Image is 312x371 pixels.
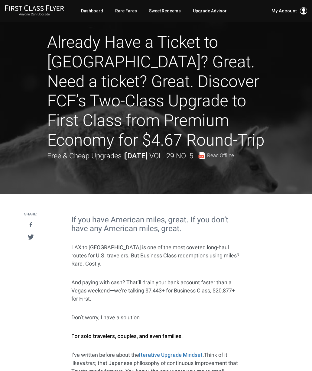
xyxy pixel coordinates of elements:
img: First Class Flyer [5,5,64,11]
a: Sweet Redeems [149,5,181,16]
h4: Share: [24,212,37,216]
button: My Account [271,7,307,15]
a: Upgrade Advisor [193,5,227,16]
em: kaizen [80,360,95,366]
p: And paying with cash? That’ll drain your bank account faster than a Vegas weekend—we’re talking $... [71,278,241,303]
a: First Class FlyerAnyone Can Upgrade [5,5,64,17]
small: Anyone Can Upgrade [5,12,64,17]
div: Free & Cheap Upgrades | [47,150,234,162]
a: Share [24,219,37,231]
img: pdf-file.svg [198,152,206,159]
span: Vol. 29 No. 5 [149,152,193,160]
a: Rare Fares [115,5,137,16]
a: Read Offline [198,152,234,159]
strong: . [203,352,204,358]
a: Tweet [24,231,37,243]
span: Read Offline [207,153,234,158]
a: Dashboard [81,5,103,16]
h1: Already Have a Ticket to [GEOGRAPHIC_DATA]? Great. Need a ticket? Great. Discover FCF’s Two-Class... [47,33,265,150]
strong: For solo travelers, couples, and even families. [71,333,183,339]
span: My Account [271,7,297,15]
h2: If you have American miles, great. If you don’t have any American miles, great. [71,215,241,233]
a: Iterative Upgrade Mindset [139,352,203,358]
p: Don’t worry, I have a solution. [71,313,241,321]
strong: [DATE] [125,152,148,160]
p: LAX to [GEOGRAPHIC_DATA] is one of the most coveted long-haul routes for U.S. travelers. But Busi... [71,243,241,268]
